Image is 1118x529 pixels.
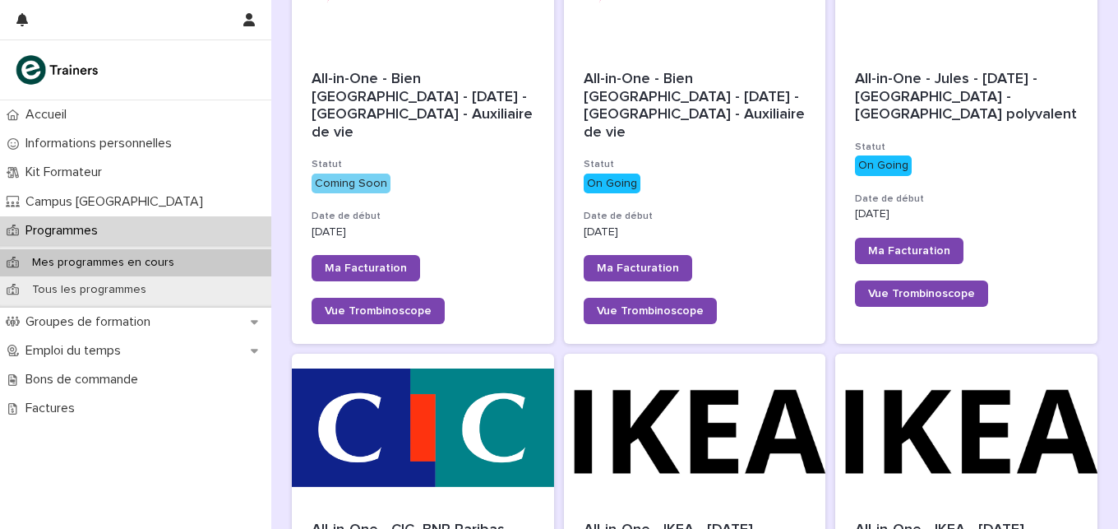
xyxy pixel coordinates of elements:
[19,256,187,270] p: Mes programmes en cours
[584,255,692,281] a: Ma Facturation
[584,72,809,140] span: All-in-One - Bien [GEOGRAPHIC_DATA] - [DATE] - [GEOGRAPHIC_DATA] - Auxiliaire de vie
[584,174,640,194] div: On Going
[312,174,390,194] div: Coming Soon
[584,225,806,239] p: [DATE]
[312,225,534,239] p: [DATE]
[19,283,159,297] p: Tous les programmes
[584,158,806,171] h3: Statut
[19,343,134,359] p: Emploi du temps
[597,262,679,274] span: Ma Facturation
[584,210,806,223] h3: Date de début
[19,401,88,416] p: Factures
[325,305,432,317] span: Vue Trombinoscope
[855,193,1078,206] h3: Date de début
[19,194,216,210] p: Campus [GEOGRAPHIC_DATA]
[19,107,80,123] p: Accueil
[19,223,111,239] p: Programmes
[312,298,445,324] a: Vue Trombinoscope
[19,314,164,330] p: Groupes de formation
[855,238,963,264] a: Ma Facturation
[312,255,420,281] a: Ma Facturation
[855,72,1077,122] span: All-in-One - Jules - [DATE] - [GEOGRAPHIC_DATA] - [GEOGRAPHIC_DATA] polyvalent
[597,305,704,317] span: Vue Trombinoscope
[868,245,950,257] span: Ma Facturation
[19,136,185,151] p: Informations personnelles
[312,72,537,140] span: All-in-One - Bien [GEOGRAPHIC_DATA] - [DATE] - [GEOGRAPHIC_DATA] - Auxiliaire de vie
[855,207,1078,221] p: [DATE]
[584,298,717,324] a: Vue Trombinoscope
[312,210,534,223] h3: Date de début
[855,281,988,307] a: Vue Trombinoscope
[312,158,534,171] h3: Statut
[868,288,975,299] span: Vue Trombinoscope
[19,165,115,180] p: Kit Formateur
[19,372,151,387] p: Bons de commande
[855,141,1078,154] h3: Statut
[13,53,104,86] img: K0CqGN7SDeD6s4JG8KQk
[325,262,407,274] span: Ma Facturation
[855,155,912,176] div: On Going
